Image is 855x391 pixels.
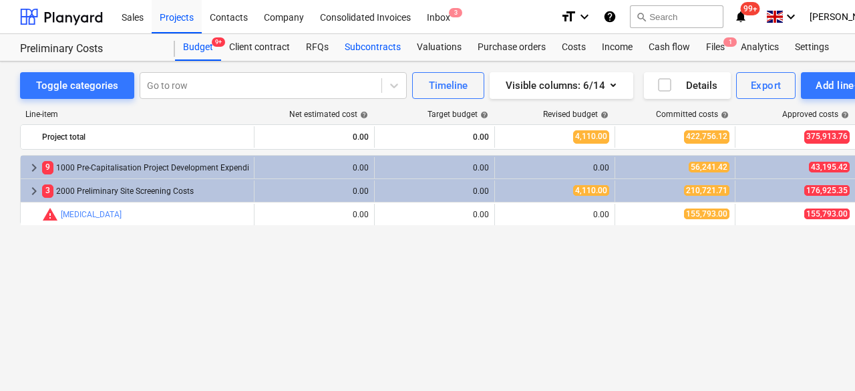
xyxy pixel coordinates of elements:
[409,34,470,61] a: Valuations
[787,34,837,61] a: Settings
[603,9,617,25] i: Knowledge base
[838,111,849,119] span: help
[427,110,488,119] div: Target budget
[506,77,617,94] div: Visible columns : 6/14
[576,9,592,25] i: keyboard_arrow_down
[573,185,609,196] span: 4,110.00
[684,130,729,143] span: 422,756.12
[380,186,489,196] div: 0.00
[42,184,53,197] span: 3
[380,210,489,219] div: 0.00
[788,327,855,391] iframe: Chat Widget
[26,160,42,176] span: keyboard_arrow_right
[429,77,468,94] div: Timeline
[657,77,717,94] div: Details
[733,34,787,61] a: Analytics
[298,34,337,61] a: RFQs
[804,130,850,143] span: 375,913.76
[734,9,747,25] i: notifications
[36,77,118,94] div: Toggle categories
[809,162,850,172] span: 43,195.42
[554,34,594,61] a: Costs
[380,126,489,148] div: 0.00
[684,209,729,219] span: 155,793.00
[689,162,729,172] span: 56,241.42
[337,34,409,61] a: Subcontracts
[783,9,799,25] i: keyboard_arrow_down
[500,210,609,219] div: 0.00
[175,34,221,61] a: Budget9+
[20,72,134,99] button: Toggle categories
[804,209,850,219] span: 155,793.00
[42,157,248,178] div: 1000 Pre-Capitalisation Project Development Expenditure
[500,163,609,172] div: 0.00
[260,126,369,148] div: 0.00
[560,9,576,25] i: format_size
[598,111,609,119] span: help
[42,180,248,202] div: 2000 Preliminary Site Screening Costs
[636,11,647,22] span: search
[470,34,554,61] a: Purchase orders
[449,8,462,17] span: 3
[684,185,729,196] span: 210,721.71
[175,34,221,61] div: Budget
[656,110,729,119] div: Committed costs
[543,110,609,119] div: Revised budget
[736,72,796,99] button: Export
[698,34,733,61] div: Files
[212,37,225,47] span: 9+
[641,34,698,61] a: Cash flow
[594,34,641,61] a: Income
[221,34,298,61] a: Client contract
[751,77,782,94] div: Export
[741,2,760,15] span: 99+
[289,110,368,119] div: Net estimated cost
[260,163,369,172] div: 0.00
[644,72,731,99] button: Details
[573,130,609,143] span: 4,110.00
[61,210,122,219] a: [MEDICAL_DATA]
[782,110,849,119] div: Approved costs
[260,186,369,196] div: 0.00
[718,111,729,119] span: help
[42,207,58,223] span: Committed costs exceed revised budget
[698,34,733,61] a: Files1
[478,111,488,119] span: help
[723,37,737,47] span: 1
[20,110,254,119] div: Line-item
[804,185,850,196] span: 176,925.35
[26,183,42,199] span: keyboard_arrow_right
[380,163,489,172] div: 0.00
[20,42,159,56] div: Preliminary Costs
[42,161,53,174] span: 9
[490,72,633,99] button: Visible columns:6/14
[630,5,723,28] button: Search
[412,72,484,99] button: Timeline
[357,111,368,119] span: help
[260,210,369,219] div: 0.00
[42,126,248,148] div: Project total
